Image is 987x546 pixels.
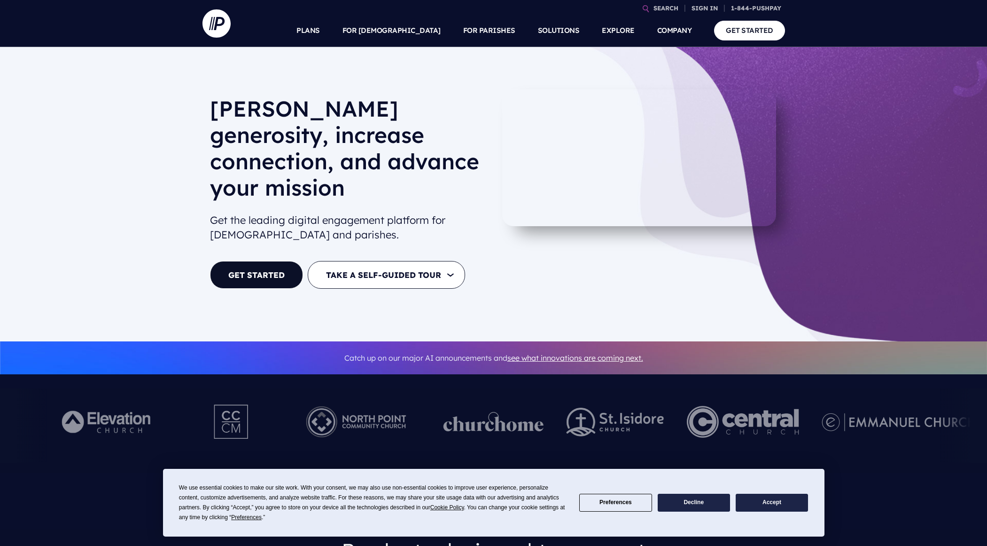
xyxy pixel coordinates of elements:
img: Central Church Henderson NV [687,396,799,448]
a: FOR PARISHES [463,14,515,47]
p: Catch up on our major AI announcements and [210,348,777,369]
a: SOLUTIONS [538,14,580,47]
img: pp_logos_2 [567,408,664,436]
a: see what innovations are coming next. [507,353,643,363]
a: GET STARTED [714,21,785,40]
div: Cookie Consent Prompt [163,469,824,537]
h1: [PERSON_NAME] generosity, increase connection, and advance your mission [210,95,486,208]
img: pp_logos_3 [822,413,975,431]
img: Pushpay_Logo__Elevation [43,396,172,448]
a: GET STARTED [210,261,303,289]
a: PLANS [296,14,320,47]
img: Pushpay_Logo__CCM [194,396,269,448]
button: TAKE A SELF-GUIDED TOUR [308,261,465,289]
button: Decline [658,494,730,512]
span: Cookie Policy [430,504,464,511]
a: FOR [DEMOGRAPHIC_DATA] [342,14,441,47]
button: Accept [736,494,808,512]
button: Preferences [579,494,652,512]
h2: Get the leading digital engagement platform for [DEMOGRAPHIC_DATA] and parishes. [210,209,486,246]
span: Preferences [231,514,262,521]
div: We use essential cookies to make our site work. With your consent, we may also use non-essential ... [179,483,568,522]
a: COMPANY [657,14,692,47]
img: Pushpay_Logo__NorthPoint [292,396,421,448]
a: EXPLORE [602,14,635,47]
img: pp_logos_1 [443,412,544,432]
